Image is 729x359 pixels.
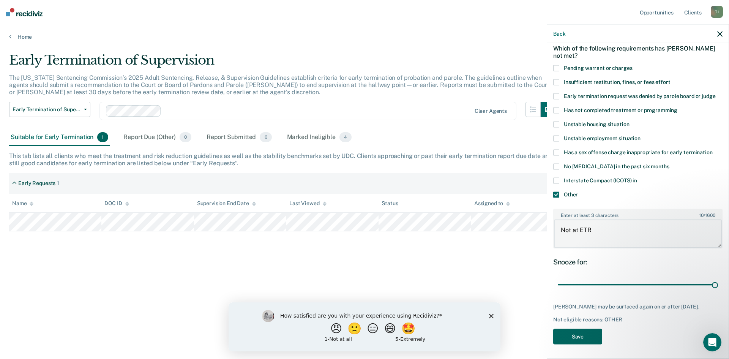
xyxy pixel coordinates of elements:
[229,302,500,351] iframe: Survey by Kim from Recidiviz
[553,316,723,323] div: Not eligible reasons: OTHER
[97,132,108,142] span: 1
[553,30,565,37] button: Back
[564,135,641,141] span: Unstable employment situation
[554,209,722,218] label: Enter at least 3 characters
[553,38,723,65] div: Which of the following requirements has [PERSON_NAME] not met?
[553,304,723,310] div: [PERSON_NAME] may be surfaced again on or after [DATE].
[9,152,720,167] div: This tab lists all clients who meet the treatment and risk reduction guidelines as well as the st...
[699,212,704,218] span: 10
[564,191,578,197] span: Other
[18,180,55,187] div: Early Requests
[711,6,723,18] div: T J
[564,121,629,127] span: Unstable housing situation
[260,132,271,142] span: 0
[286,129,353,146] div: Marked Ineligible
[382,200,398,207] div: Status
[564,65,632,71] span: Pending warrant or charges
[474,200,510,207] div: Assigned to
[564,163,669,169] span: No [MEDICAL_DATA] in the past six months
[699,212,715,218] span: / 1600
[564,149,713,155] span: Has a sex offense charge inappropriate for early termination
[564,79,670,85] span: Insufficient restitution, fines, or fees effort
[554,220,722,248] textarea: Not at ETR
[553,258,723,266] div: Snooze for:
[12,200,33,207] div: Name
[13,106,81,113] span: Early Termination of Supervision
[104,200,129,207] div: DOC ID
[205,129,273,146] div: Report Submitted
[475,108,507,114] div: Clear agents
[9,129,110,146] div: Suitable for Early Termination
[564,177,637,183] span: Interstate Compact (ICOTS) in
[180,132,191,142] span: 0
[703,333,721,351] iframe: Intercom live chat
[289,200,326,207] div: Last Viewed
[339,132,352,142] span: 4
[57,180,59,187] div: 1
[564,93,715,99] span: Early termination request was denied by parole board or judge
[197,200,256,207] div: Supervision End Date
[9,52,556,74] div: Early Termination of Supervision
[553,329,602,344] button: Save
[6,8,43,16] img: Recidiviz
[9,74,549,96] p: The [US_STATE] Sentencing Commission’s 2025 Adult Sentencing, Release, & Supervision Guidelines e...
[9,33,720,40] a: Home
[564,107,677,113] span: Has not completed treatment or programming
[122,129,193,146] div: Report Due (Other)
